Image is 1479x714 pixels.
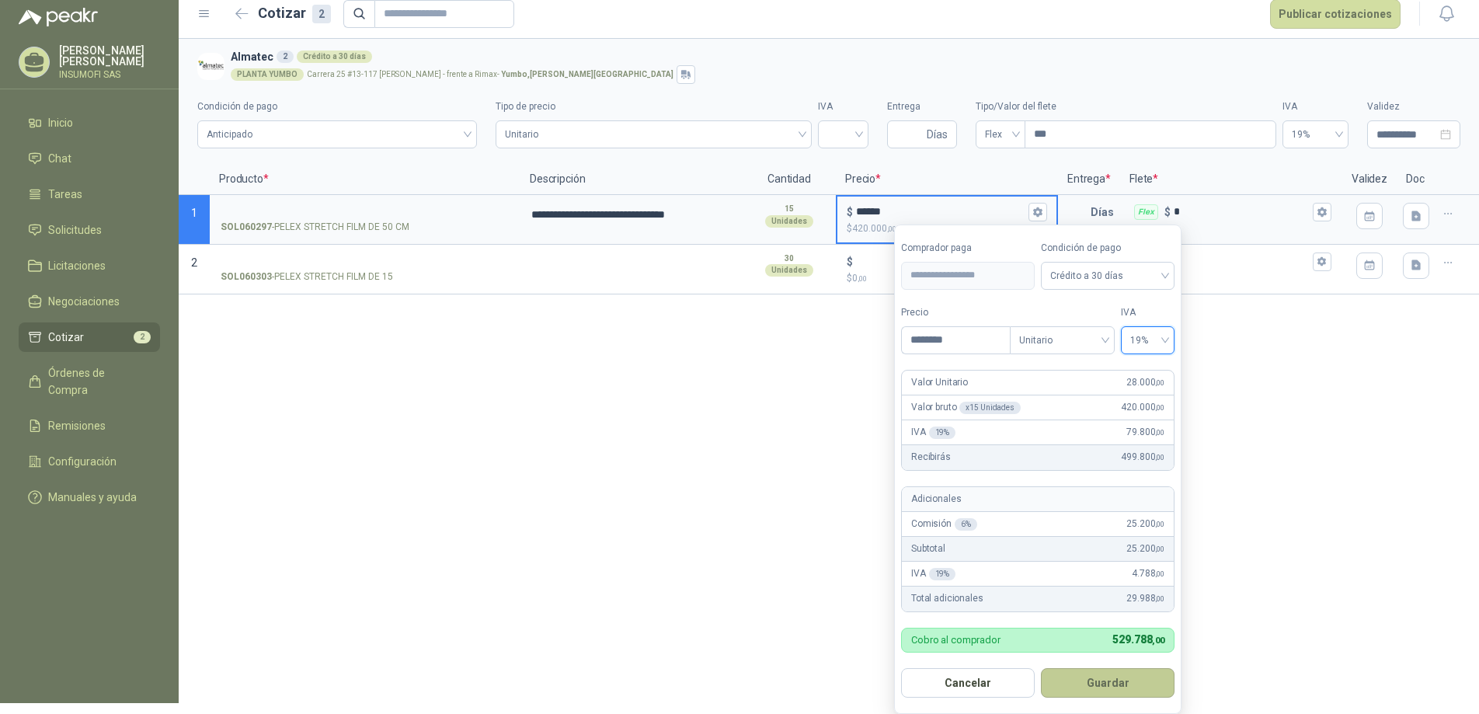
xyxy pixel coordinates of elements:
[785,203,794,215] p: 15
[1041,668,1174,698] button: Guardar
[59,45,160,67] p: [PERSON_NAME] [PERSON_NAME]
[818,99,868,114] label: IVA
[1121,305,1174,320] label: IVA
[1155,545,1164,553] span: ,00
[221,270,393,284] p: - PELEX STRETCH FILM DE 15
[48,257,106,274] span: Licitaciones
[911,635,1000,645] p: Cobro al comprador
[911,425,955,440] p: IVA
[911,591,983,606] p: Total adicionales
[210,164,520,195] p: Producto
[197,53,224,80] img: Company Logo
[19,287,160,316] a: Negociaciones
[19,179,160,209] a: Tareas
[1091,197,1120,228] p: Días
[1019,329,1105,352] span: Unitario
[929,427,956,439] div: 19 %
[911,517,977,531] p: Comisión
[19,322,160,352] a: Cotizar2
[505,123,802,146] span: Unitario
[1126,542,1164,556] span: 25.200
[19,482,160,512] a: Manuales y ayuda
[1342,164,1397,195] p: Validez
[1282,99,1348,114] label: IVA
[231,48,1454,65] h3: Almatec
[856,206,1025,218] input: $$420.000,00
[1292,123,1339,146] span: 19%
[847,204,853,221] p: $
[1313,253,1331,271] button: Flex $
[258,2,331,24] h2: Cotizar
[1155,428,1164,437] span: ,00
[847,253,853,270] p: $
[48,114,73,131] span: Inicio
[1132,566,1164,581] span: 4.788
[847,221,1047,236] p: $
[1058,164,1120,195] p: Entrega
[1120,164,1342,195] p: Flete
[48,453,117,470] span: Configuración
[1126,591,1164,606] span: 29.988
[59,70,160,79] p: INSUMOFI SAS
[852,273,867,284] span: 0
[887,225,896,233] span: ,00
[976,99,1276,114] label: Tipo/Valor del flete
[911,450,951,465] p: Recibirás
[19,8,98,26] img: Logo peakr
[901,668,1035,698] button: Cancelar
[191,256,197,269] span: 2
[1155,453,1164,461] span: ,00
[887,99,957,114] label: Entrega
[307,71,673,78] p: Carrera 25 #13-117 [PERSON_NAME] - frente a Rimax -
[48,489,137,506] span: Manuales y ayuda
[1112,633,1164,646] span: 529.788
[1041,241,1174,256] label: Condición de pago
[858,274,867,283] span: ,00
[743,164,836,195] p: Cantidad
[911,375,968,390] p: Valor Unitario
[1134,204,1158,220] div: Flex
[48,417,106,434] span: Remisiones
[1164,204,1171,221] p: $
[48,329,84,346] span: Cotizar
[48,364,145,399] span: Órdenes de Compra
[847,271,1047,286] p: $
[221,256,510,268] input: SOL060303-PELEX STRETCH FILM DE 15
[207,123,468,146] span: Anticipado
[1121,450,1164,465] span: 499.800
[901,305,1010,320] label: Precio
[19,358,160,405] a: Órdenes de Compra
[19,251,160,280] a: Licitaciones
[134,331,151,343] span: 2
[911,566,955,581] p: IVA
[1126,517,1164,531] span: 25.200
[1313,203,1331,221] button: Flex $
[765,264,813,277] div: Unidades
[1367,99,1460,114] label: Validez
[221,220,272,235] strong: SOL060297
[297,51,372,63] div: Crédito a 30 días
[221,220,409,235] p: - PELEX STRETCH FILM DE 50 CM
[1121,400,1164,415] span: 420.000
[1155,569,1164,578] span: ,00
[501,70,673,78] strong: Yumbo , [PERSON_NAME][GEOGRAPHIC_DATA]
[1130,329,1165,352] span: 19%
[959,402,1020,414] div: x 15 Unidades
[765,215,813,228] div: Unidades
[955,518,977,531] div: 6 %
[312,5,331,23] div: 2
[1050,264,1165,287] span: Crédito a 30 días
[496,99,812,114] label: Tipo de precio
[1155,403,1164,412] span: ,00
[1174,256,1310,267] input: Flex $
[1397,164,1435,195] p: Doc
[1155,520,1164,528] span: ,00
[985,123,1016,146] span: Flex
[856,256,1025,267] input: $$0,00
[48,186,82,203] span: Tareas
[785,253,794,265] p: 30
[1155,378,1164,387] span: ,00
[191,207,197,219] span: 1
[1152,636,1164,646] span: ,00
[19,447,160,476] a: Configuración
